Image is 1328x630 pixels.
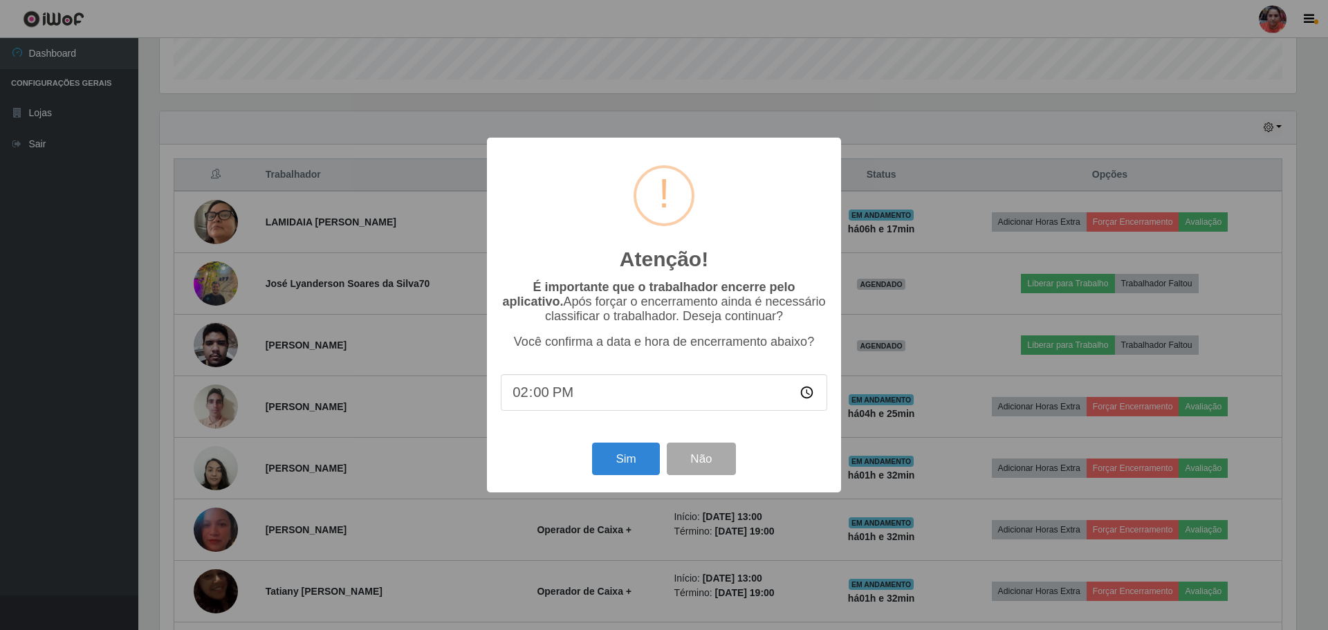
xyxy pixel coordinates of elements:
p: Você confirma a data e hora de encerramento abaixo? [501,335,827,349]
button: Sim [592,443,659,475]
h2: Atenção! [620,247,708,272]
b: É importante que o trabalhador encerre pelo aplicativo. [502,280,795,308]
p: Após forçar o encerramento ainda é necessário classificar o trabalhador. Deseja continuar? [501,280,827,324]
button: Não [667,443,735,475]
